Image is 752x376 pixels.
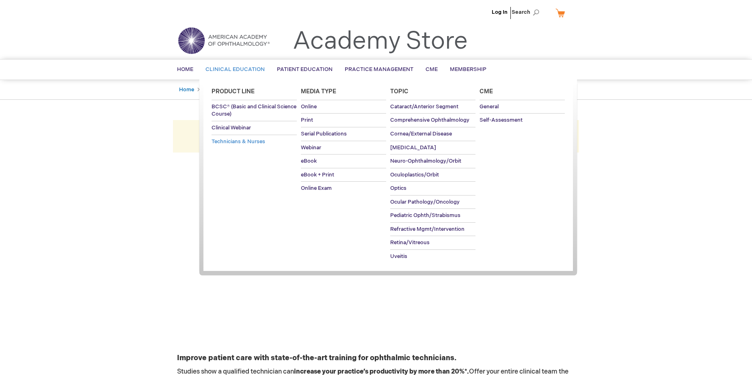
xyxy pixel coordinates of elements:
[390,253,407,260] span: Uveitis
[390,131,452,137] span: Cornea/External Disease
[390,212,460,219] span: Pediatric Ophth/Strabismus
[301,158,317,164] span: eBook
[301,131,347,137] span: Serial Publications
[512,4,542,20] span: Search
[480,117,523,123] span: Self-Assessment
[293,27,468,56] a: Academy Store
[390,185,406,191] span: Optics
[177,66,193,73] span: Home
[390,144,436,151] span: [MEDICAL_DATA]
[390,158,461,164] span: Neuro-Ophthalmology/Orbit
[212,103,296,118] span: BCSC® (Basic and Clinical Science Course)
[390,103,458,110] span: Cataract/Anterior Segment
[390,226,465,232] span: Refractive Mgmt/Intervention
[492,9,508,15] a: Log In
[390,88,408,95] span: Topic
[301,103,317,110] span: Online
[294,368,469,376] strong: increase your practice’s productivity by more than 20%*.
[177,354,456,362] strong: Improve patient care with state-of-the-art training for ophthalmic technicians.
[426,66,438,73] span: CME
[205,66,265,73] span: Clinical Education
[179,86,194,93] a: Home
[212,138,265,145] span: Technicians & Nurses
[301,144,321,151] span: Webinar
[212,125,251,131] span: Clinical Webinar
[390,172,439,178] span: Oculoplastics/Orbit
[301,185,332,191] span: Online Exam
[277,66,333,73] span: Patient Education
[345,66,413,73] span: Practice Management
[390,117,469,123] span: Comprehensive Ophthalmology
[480,103,499,110] span: General
[390,199,460,205] span: Ocular Pathology/Oncology
[480,88,493,95] span: Cme
[301,88,336,95] span: Media Type
[212,88,255,95] span: Product Line
[390,239,430,246] span: Retina/Vitreous
[301,117,313,123] span: Print
[301,172,334,178] span: eBook + Print
[450,66,486,73] span: Membership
